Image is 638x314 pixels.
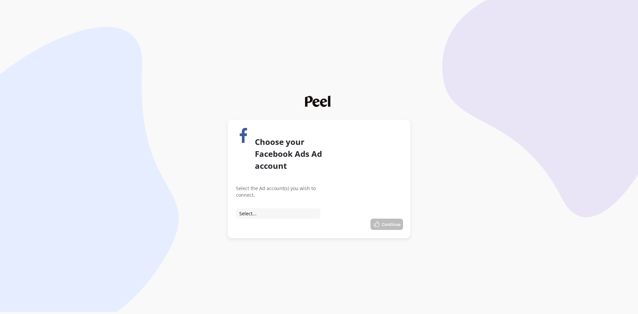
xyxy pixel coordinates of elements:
[305,96,333,107] img: Peel Center
[371,219,403,230] button: Continue
[255,136,336,172] h3: Choose your Facebook Ads Ad account
[236,128,251,143] img: source image
[373,221,380,228] img: thumbs_up.svg
[236,185,336,198] h4: Select the Ad account(s) you wish to connect.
